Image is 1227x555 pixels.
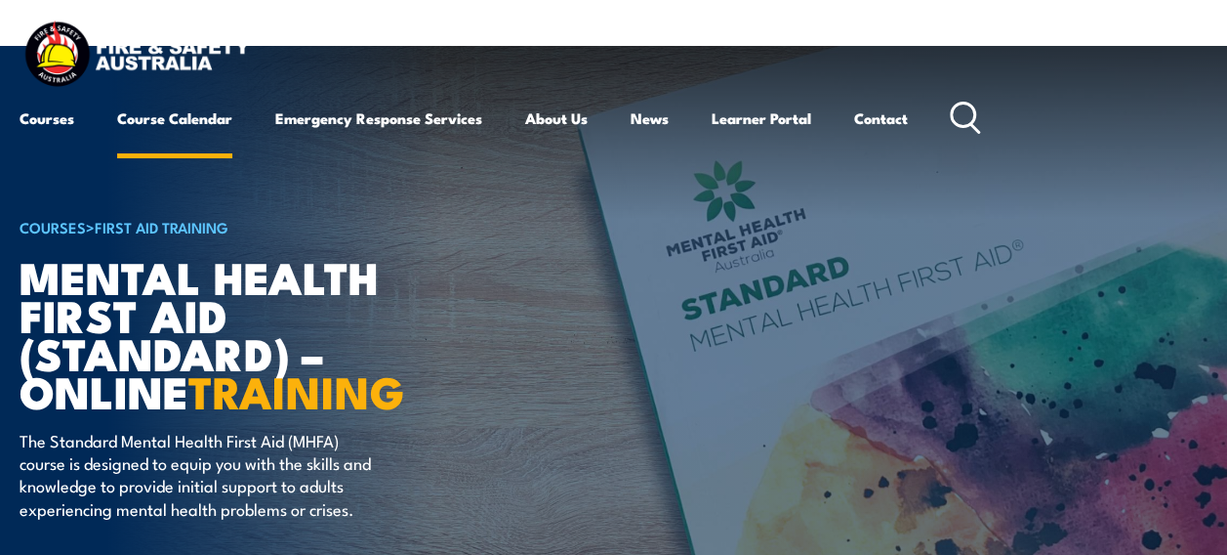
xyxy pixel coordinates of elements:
[20,95,74,142] a: Courses
[188,357,405,424] strong: TRAINING
[20,215,502,238] h6: >
[117,95,232,142] a: Course Calendar
[20,429,376,521] p: The Standard Mental Health First Aid (MHFA) course is designed to equip you with the skills and k...
[20,257,502,410] h1: Mental Health First Aid (Standard) – Online
[525,95,588,142] a: About Us
[712,95,811,142] a: Learner Portal
[95,216,228,237] a: First Aid Training
[631,95,669,142] a: News
[20,216,86,237] a: COURSES
[854,95,908,142] a: Contact
[275,95,482,142] a: Emergency Response Services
